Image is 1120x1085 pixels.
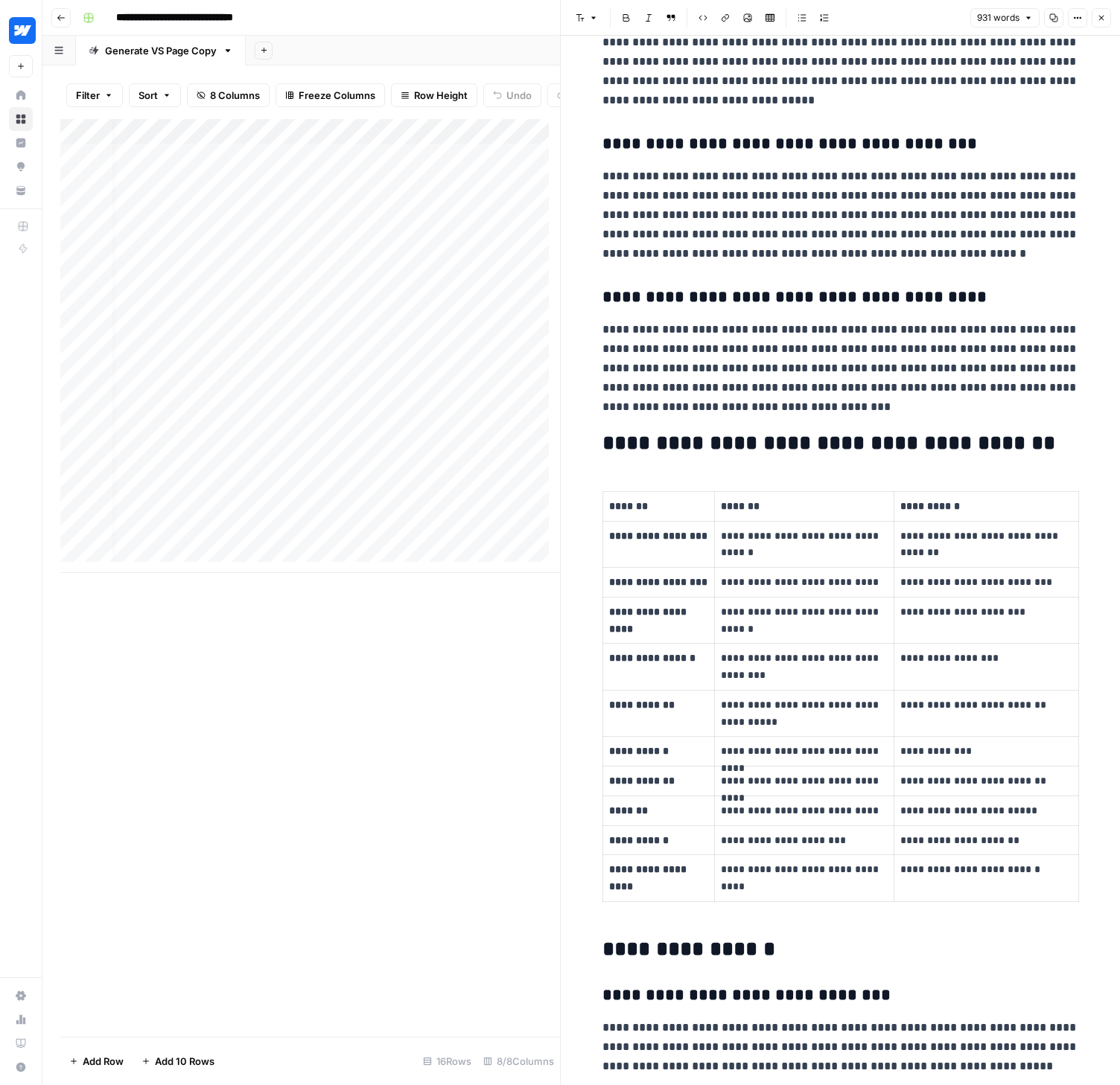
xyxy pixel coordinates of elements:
[66,83,123,107] button: Filter
[417,1049,477,1073] div: 16 Rows
[977,11,1019,25] span: 931 words
[391,83,477,107] button: Row Height
[9,83,33,107] a: Home
[133,1049,223,1073] button: Add 10 Rows
[414,88,468,103] span: Row Height
[299,88,375,103] span: Freeze Columns
[9,17,36,44] img: Webflow Logo
[9,1031,33,1055] a: Learning Hub
[187,83,270,107] button: 8 Columns
[60,1049,133,1073] button: Add Row
[9,131,33,155] a: Insights
[970,8,1040,28] button: 931 words
[9,12,33,49] button: Workspace: Webflow
[155,1054,214,1069] span: Add 10 Rows
[9,1055,33,1079] button: Help + Support
[129,83,181,107] button: Sort
[139,88,158,103] span: Sort
[483,83,541,107] button: Undo
[9,155,33,179] a: Opportunities
[76,36,246,65] a: Generate VS Page Copy
[9,179,33,202] a: Your Data
[9,107,33,131] a: Browse
[105,43,217,58] div: Generate VS Page Copy
[210,88,260,103] span: 8 Columns
[506,88,532,103] span: Undo
[276,83,385,107] button: Freeze Columns
[76,88,100,103] span: Filter
[9,984,33,1008] a: Settings
[477,1049,560,1073] div: 8/8 Columns
[83,1054,124,1069] span: Add Row
[9,1008,33,1031] a: Usage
